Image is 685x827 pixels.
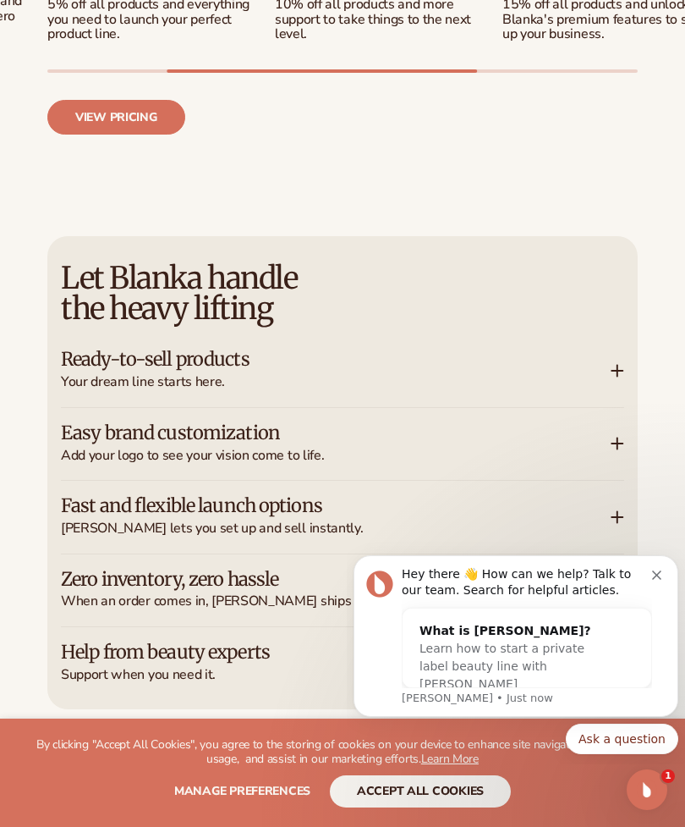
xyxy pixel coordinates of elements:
[174,783,310,799] span: Manage preferences
[627,769,667,810] iframe: Intercom live chat
[61,351,560,368] h3: Ready-to-sell products
[34,738,651,767] p: By clicking "Accept All Cookies", you agree to the storing of cookies on your device to enhance s...
[61,498,560,515] h3: Fast and flexible launch options
[174,775,310,808] button: Manage preferences
[61,375,611,390] span: Your dream line starts here.
[61,571,560,588] h3: Zero inventory, zero hassle
[61,594,611,609] span: When an order comes in, [PERSON_NAME] ships it out.
[61,521,611,537] span: [PERSON_NAME] lets you set up and sell instantly.
[61,644,560,661] h3: Help from beauty experts
[330,775,511,808] button: accept all cookies
[61,668,611,683] span: Support when you need it.
[661,769,675,783] span: 1
[347,541,685,764] iframe: Intercom notifications message
[61,449,611,464] span: Add your logo to see your vision come to life.
[61,263,624,324] h2: Let Blanka handle the heavy lifting
[61,425,560,442] h3: Easy brand customization
[47,100,185,135] a: View pricing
